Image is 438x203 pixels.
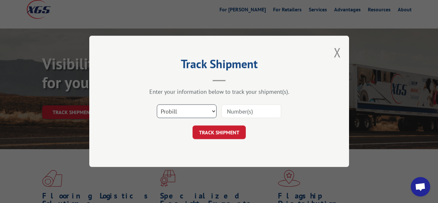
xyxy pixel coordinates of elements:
[334,44,341,61] button: Close modal
[221,105,281,118] input: Number(s)
[122,59,317,72] h2: Track Shipment
[193,126,246,139] button: TRACK SHIPMENT
[122,88,317,96] div: Enter your information below to track your shipment(s).
[411,177,430,197] div: Open chat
